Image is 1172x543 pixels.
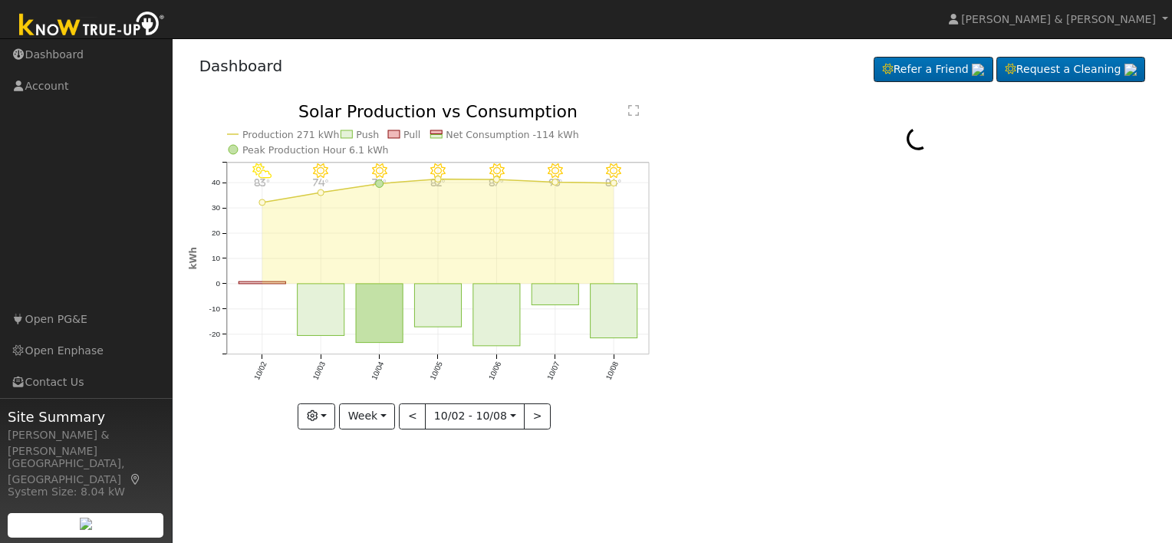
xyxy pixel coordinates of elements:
img: Know True-Up [12,8,173,43]
a: Refer a Friend [874,57,993,83]
img: retrieve [972,64,984,76]
span: [PERSON_NAME] & [PERSON_NAME] [961,13,1156,25]
img: retrieve [80,518,92,530]
a: Dashboard [199,57,283,75]
div: System Size: 8.04 kW [8,484,164,500]
a: Map [129,473,143,485]
div: [GEOGRAPHIC_DATA], [GEOGRAPHIC_DATA] [8,456,164,488]
img: retrieve [1124,64,1137,76]
span: Site Summary [8,406,164,427]
div: [PERSON_NAME] & [PERSON_NAME] [8,427,164,459]
a: Request a Cleaning [996,57,1145,83]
